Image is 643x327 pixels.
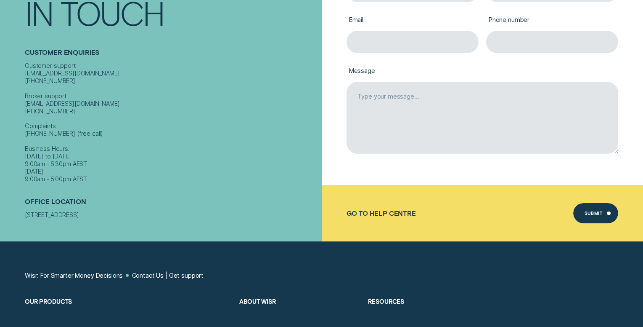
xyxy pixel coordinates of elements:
label: Message [347,61,618,81]
a: Go to Help Centre [347,209,416,217]
h2: Office Location [25,198,318,211]
div: [STREET_ADDRESS] [25,212,318,219]
a: Contact Us | Get support [132,272,204,279]
h2: Customer Enquiries [25,48,318,62]
button: Submit [573,203,618,223]
a: Wisr: For Smarter Money Decisions [25,272,123,279]
label: Email [347,10,479,30]
div: Customer support [EMAIL_ADDRESS][DOMAIN_NAME] [PHONE_NUMBER] Broker support [EMAIL_ADDRESS][DOMAI... [25,62,318,182]
label: Phone number [486,10,618,30]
